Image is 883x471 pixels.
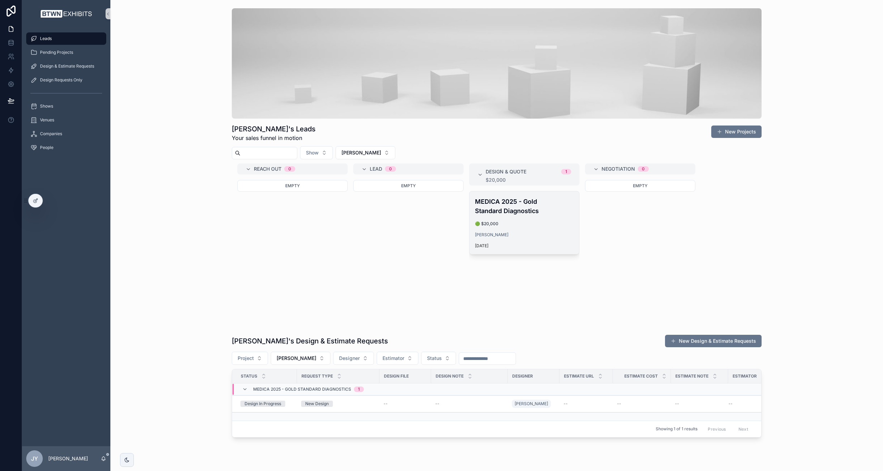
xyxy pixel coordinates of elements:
[515,401,548,407] span: [PERSON_NAME]
[633,183,647,188] span: Empty
[675,401,724,407] a: --
[48,455,88,462] p: [PERSON_NAME]
[40,36,52,41] span: Leads
[401,183,416,188] span: Empty
[486,168,526,175] span: Design & Quote
[384,401,388,407] span: --
[656,426,697,432] span: Showing 1 of 1 results
[40,117,54,123] span: Venues
[617,401,667,407] a: --
[288,166,291,172] div: 0
[277,355,316,362] span: [PERSON_NAME]
[475,232,508,238] a: [PERSON_NAME]
[384,401,427,407] a: --
[22,28,110,163] div: scrollable content
[245,401,281,407] div: Design In Progress
[436,373,464,379] span: Design Note
[241,373,257,379] span: Status
[40,63,94,69] span: Design & Estimate Requests
[336,146,395,159] button: Select Button
[617,401,621,407] span: --
[512,398,555,409] a: [PERSON_NAME]
[512,373,533,379] span: Designer
[232,336,388,346] h1: [PERSON_NAME]'s Design & Estimate Requests
[435,401,504,407] a: --
[475,243,488,249] p: [DATE]
[26,128,106,140] a: Companies
[728,401,778,407] a: --
[512,400,551,408] a: [PERSON_NAME]
[384,373,409,379] span: Design File
[305,401,329,407] div: New Design
[26,100,106,112] a: Shows
[40,50,73,55] span: Pending Projects
[389,166,392,172] div: 0
[238,355,254,362] span: Project
[728,401,733,407] span: --
[475,197,574,216] h4: MEDICA 2025 - Gold Standard Diagnostics
[31,454,38,463] span: JY
[564,401,609,407] a: --
[26,74,106,86] a: Design Requests Only
[26,114,106,126] a: Venues
[565,169,567,174] div: 1
[301,373,333,379] span: Request Type
[253,387,351,392] span: MEDICA 2025 - Gold Standard Diagnostics
[642,166,645,172] div: 0
[339,355,360,362] span: Designer
[40,77,82,83] span: Design Requests Only
[333,352,374,365] button: Select Button
[232,134,316,142] span: Your sales funnel in motion
[733,373,757,379] span: Estimator
[26,32,106,45] a: Leads
[240,401,293,407] a: Design In Progress
[26,46,106,59] a: Pending Projects
[377,352,418,365] button: Select Button
[254,166,281,172] span: Reach Out
[358,387,360,392] div: 1
[232,124,316,134] h1: [PERSON_NAME]'s Leads
[370,166,382,172] span: Lead
[564,373,594,379] span: Estimate URL
[602,166,635,172] span: Negotiation
[675,401,679,407] span: --
[421,352,456,365] button: Select Button
[435,401,439,407] span: --
[285,183,300,188] span: Empty
[271,352,330,365] button: Select Button
[40,131,62,137] span: Companies
[301,401,375,407] a: New Design
[300,146,333,159] button: Select Button
[26,141,106,154] a: People
[341,149,381,156] span: [PERSON_NAME]
[306,149,319,156] span: Show
[665,335,762,347] button: New Design & Estimate Requests
[26,60,106,72] a: Design & Estimate Requests
[675,373,708,379] span: Estimate Note
[232,352,268,365] button: Select Button
[383,355,404,362] span: Estimator
[711,126,762,138] button: New Projects
[39,8,93,19] img: App logo
[564,401,568,407] span: --
[475,221,574,227] span: 🟢 $20,000
[486,177,571,183] div: $20,000
[40,103,53,109] span: Shows
[427,355,442,362] span: Status
[469,191,579,254] a: MEDICA 2025 - Gold Standard Diagnostics🟢 $20,000[PERSON_NAME][DATE]
[40,145,53,150] span: People
[624,373,658,379] span: Estimate Cost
